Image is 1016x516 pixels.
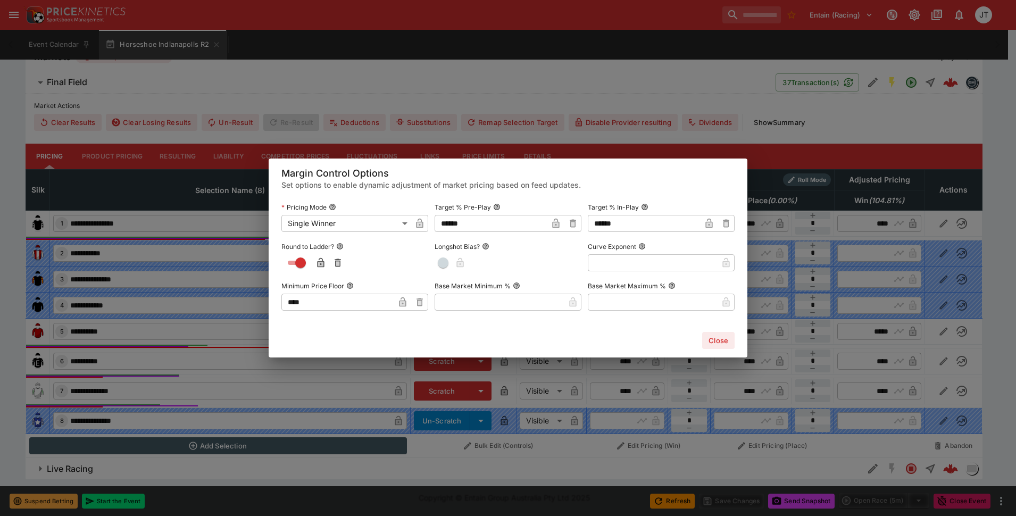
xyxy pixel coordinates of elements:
[588,242,636,251] p: Curve Exponent
[702,332,735,349] button: Close
[638,243,646,250] button: Curve Exponent
[281,167,735,179] h5: Margin Control Options
[588,203,639,212] p: Target % In-Play
[281,281,344,290] p: Minimum Price Floor
[435,203,491,212] p: Target % Pre-Play
[668,282,676,289] button: Base Market Maximum %
[493,203,501,211] button: Target % Pre-Play
[513,282,520,289] button: Base Market Minimum %
[588,281,666,290] p: Base Market Maximum %
[281,242,334,251] p: Round to Ladder?
[435,242,480,251] p: Longshot Bias?
[336,243,344,250] button: Round to Ladder?
[281,215,411,232] div: Single Winner
[435,281,511,290] p: Base Market Minimum %
[482,243,489,250] button: Longshot Bias?
[281,203,327,212] p: Pricing Mode
[329,203,336,211] button: Pricing Mode
[346,282,354,289] button: Minimum Price Floor
[281,179,735,190] h6: Set options to enable dynamic adjustment of market pricing based on feed updates.
[641,203,648,211] button: Target % In-Play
